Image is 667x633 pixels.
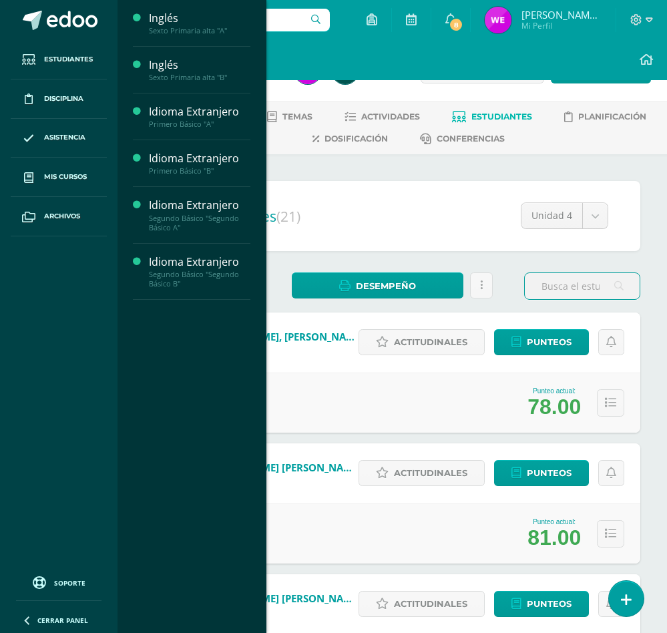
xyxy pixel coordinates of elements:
[324,134,388,144] span: Dosificación
[149,104,250,120] div: Idioma Extranjero
[527,330,572,355] span: Punteos
[394,461,467,485] span: Actitudinales
[149,120,250,129] div: Primero Básico "A"
[527,518,581,525] div: Punteo actual:
[149,104,250,129] a: Idioma ExtranjeroPrimero Básico "A"
[494,591,589,617] a: Punteos
[394,330,467,355] span: Actitudinales
[37,616,88,625] span: Cerrar panel
[531,203,572,228] span: Unidad 4
[521,203,608,228] a: Unidad 4
[149,57,250,82] a: InglésSexto Primaria alta "B"
[44,93,83,104] span: Disciplina
[527,525,581,550] div: 81.00
[44,211,80,222] span: Archivos
[200,330,360,343] a: [PERSON_NAME], [PERSON_NAME]
[578,112,646,122] span: Planificación
[200,474,360,485] span: 230235
[527,387,581,395] div: Punteo actual:
[149,270,250,288] div: Segundo Básico "Segundo Básico B"
[494,329,589,355] a: Punteos
[11,158,107,197] a: Mis cursos
[437,134,505,144] span: Conferencias
[527,395,581,419] div: 78.00
[200,343,360,355] span: 240059
[149,57,250,73] div: Inglés
[149,254,250,288] a: Idioma ExtranjeroSegundo Básico "Segundo Básico B"
[521,20,602,31] span: Mi Perfil
[54,578,85,588] span: Soporte
[527,592,572,616] span: Punteos
[149,11,250,35] a: InglésSexto Primaria alta "A"
[361,112,420,122] span: Actividades
[282,112,312,122] span: Temas
[11,119,107,158] a: Asistencia
[267,106,312,128] a: Temas
[149,214,250,232] div: Segundo Básico "Segundo Básico A"
[449,17,463,32] span: 8
[200,592,360,605] a: [PERSON_NAME] [PERSON_NAME]
[149,26,250,35] div: Sexto Primaria alta "A"
[494,460,589,486] a: Punteos
[11,197,107,236] a: Archivos
[356,274,416,298] span: Desempeño
[149,151,250,166] div: Idioma Extranjero
[200,605,360,616] span: 230236
[345,106,420,128] a: Actividades
[359,329,485,355] a: Actitudinales
[44,172,87,182] span: Mis cursos
[359,460,485,486] a: Actitudinales
[11,40,107,79] a: Estudiantes
[11,79,107,119] a: Disciplina
[149,254,250,270] div: Idioma Extranjero
[149,198,250,213] div: Idioma Extranjero
[149,11,250,26] div: Inglés
[394,592,467,616] span: Actitudinales
[359,591,485,617] a: Actitudinales
[452,106,532,128] a: Estudiantes
[420,128,505,150] a: Conferencias
[149,73,250,82] div: Sexto Primaria alta "B"
[564,106,646,128] a: Planificación
[527,461,572,485] span: Punteos
[471,112,532,122] span: Estudiantes
[44,132,85,143] span: Asistencia
[16,573,101,591] a: Soporte
[292,272,463,298] a: Desempeño
[485,7,511,33] img: ab30f28164eb0b6ad206bfa59284e1f6.png
[44,54,93,65] span: Estudiantes
[521,8,602,21] span: [PERSON_NAME] de [PERSON_NAME]
[276,207,300,226] span: (21)
[149,151,250,176] a: Idioma ExtranjeroPrimero Básico "B"
[312,128,388,150] a: Dosificación
[525,273,640,299] input: Busca el estudiante aquí...
[200,461,360,474] a: [PERSON_NAME] [PERSON_NAME]
[149,166,250,176] div: Primero Básico "B"
[149,198,250,232] a: Idioma ExtranjeroSegundo Básico "Segundo Básico A"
